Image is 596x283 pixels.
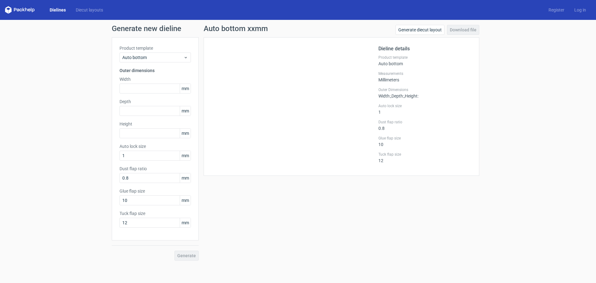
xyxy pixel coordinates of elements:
[120,67,191,74] h3: Outer dimensions
[120,166,191,172] label: Dust flap ratio
[204,25,268,32] h1: Auto bottom xxmm
[544,7,569,13] a: Register
[378,120,472,131] div: 0.8
[378,136,472,141] label: Glue flap size
[45,7,71,13] a: Dielines
[378,120,472,125] label: Dust flap ratio
[378,152,472,163] div: 12
[120,210,191,217] label: Tuck flap size
[378,152,472,157] label: Tuck flap size
[180,196,191,205] span: mm
[378,55,472,66] div: Auto bottom
[391,94,404,98] span: , Depth :
[120,76,191,82] label: Width
[378,45,472,52] h2: Dieline details
[378,71,472,82] div: Millimeters
[112,25,484,32] h1: Generate new dieline
[395,25,445,35] a: Generate diecut layout
[569,7,591,13] a: Log in
[404,94,418,98] span: , Height :
[180,173,191,183] span: mm
[180,151,191,160] span: mm
[378,87,472,92] label: Outer Dimensions
[180,218,191,227] span: mm
[378,94,391,98] span: Width :
[120,143,191,149] label: Auto lock size
[180,84,191,93] span: mm
[378,136,472,147] div: 10
[378,103,472,115] div: 1
[180,129,191,138] span: mm
[120,45,191,51] label: Product template
[71,7,108,13] a: Diecut layouts
[378,103,472,108] label: Auto lock size
[120,121,191,127] label: Height
[122,54,183,61] span: Auto bottom
[378,55,472,60] label: Product template
[378,71,472,76] label: Measurements
[120,98,191,105] label: Depth
[180,106,191,116] span: mm
[120,188,191,194] label: Glue flap size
